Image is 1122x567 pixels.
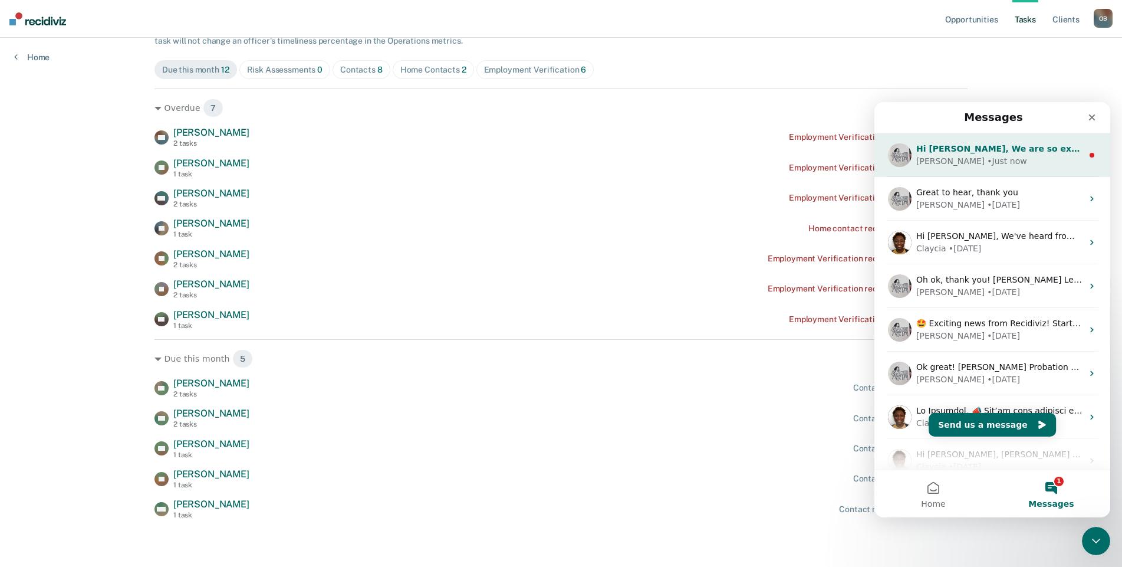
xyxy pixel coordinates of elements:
span: [PERSON_NAME] [173,378,249,389]
span: 5 [232,349,253,368]
span: Oh ok, thank you! [PERSON_NAME] Lead Probation and Parole Officer [PHONE_NUMBER] [EMAIL_ADDRESS][... [42,173,895,182]
span: 2 [462,65,466,74]
div: Home Contacts [400,65,466,75]
div: Contact recommended [DATE] [853,414,968,424]
div: Home contact recommended a month ago [808,224,968,234]
div: 1 task [173,230,249,238]
div: Risk Assessments [247,65,323,75]
img: Recidiviz [9,12,66,25]
span: [PERSON_NAME] [173,188,249,199]
div: • [DATE] [113,184,146,196]
div: Contact recommended [DATE] [853,474,968,484]
div: Employment Verification recommended a month ago [768,254,968,264]
div: 2 tasks [173,420,249,428]
div: • [DATE] [74,359,107,371]
div: [PERSON_NAME] [42,271,110,284]
img: Profile image for Claycia [14,347,37,371]
div: [PERSON_NAME] [42,184,110,196]
img: Profile image for Claycia [14,303,37,327]
span: Home [47,398,71,406]
div: Employment Verification recommended [DATE] [789,132,968,142]
span: 8 [377,65,383,74]
span: 6 [581,65,586,74]
span: [PERSON_NAME] [173,499,249,510]
div: Employment Verification recommended [DATE] [789,163,968,173]
div: • [DATE] [113,228,146,240]
div: 2 tasks [173,291,249,299]
button: OB [1094,9,1113,28]
span: [PERSON_NAME] [173,468,249,480]
div: Claycia [42,359,72,371]
div: Due this month 5 [154,349,968,368]
div: Claycia [42,315,72,327]
a: Home [14,52,50,63]
span: [PERSON_NAME] [173,158,249,169]
div: 1 task [173,170,249,178]
div: 2 tasks [173,261,249,269]
button: Send us a message [54,311,182,335]
span: 12 [221,65,229,74]
div: 2 tasks [173,390,249,398]
div: Employment Verification recommended [DATE] [789,193,968,203]
span: 🤩 Exciting news from Recidiviz! Starting [DATE] if a client is marked in ATLAS (in employment his... [42,217,994,226]
span: Messages [154,398,199,406]
div: Due this month [162,65,229,75]
div: Contact recommended in a month [839,504,968,514]
div: 1 task [173,511,249,519]
div: O B [1094,9,1113,28]
div: Overdue 7 [154,99,968,117]
span: [PERSON_NAME] [173,278,249,290]
iframe: Intercom live chat [1082,527,1110,555]
div: Contact recommended [DATE] [853,383,968,393]
div: 2 tasks [173,139,249,148]
span: 7 [203,99,223,117]
span: [PERSON_NAME] [173,438,249,450]
span: [PERSON_NAME] [173,309,249,320]
img: Profile image for Kim [14,260,37,283]
span: [PERSON_NAME] [173,408,249,419]
div: [PERSON_NAME] [42,228,110,240]
div: • [DATE] [113,271,146,284]
div: Contact recommended [DATE] [853,444,968,454]
div: Employment Verification recommended [DATE] [789,314,968,325]
div: Employment Verification [484,65,587,75]
span: [PERSON_NAME] [173,248,249,260]
button: Messages [118,368,236,415]
span: Ok great! [PERSON_NAME] Probation and Parole Officer DV Unit [PHONE_NUMBER] [EMAIL_ADDRESS][DOMAI... [42,260,871,270]
div: 1 task [173,322,249,330]
div: 1 task [173,481,249,489]
iframe: Intercom live chat [874,102,1110,517]
div: Employment Verification recommended a month ago [768,284,968,294]
span: [PERSON_NAME] [173,127,249,138]
span: [PERSON_NAME] [173,218,249,229]
span: 0 [317,65,323,74]
div: 2 tasks [173,200,249,208]
img: Profile image for Kim [14,216,37,240]
div: Contacts [340,65,383,75]
div: 1 task [173,451,249,459]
